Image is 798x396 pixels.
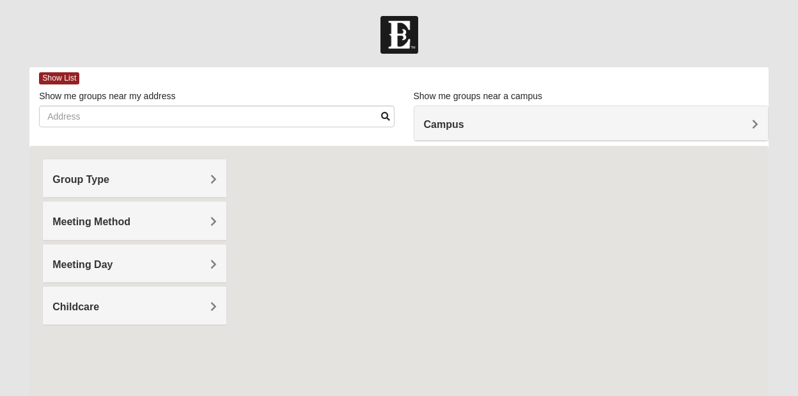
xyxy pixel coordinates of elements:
[43,159,226,197] div: Group Type
[52,174,109,185] span: Group Type
[414,90,543,102] label: Show me groups near a campus
[52,216,130,227] span: Meeting Method
[43,287,226,324] div: Childcare
[43,244,226,282] div: Meeting Day
[380,16,418,54] img: Church of Eleven22 Logo
[52,259,113,270] span: Meeting Day
[414,106,768,141] div: Campus
[52,301,99,312] span: Childcare
[424,119,464,130] span: Campus
[39,72,79,84] span: Show List
[39,90,175,102] label: Show me groups near my address
[39,106,394,127] input: Address
[43,202,226,239] div: Meeting Method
